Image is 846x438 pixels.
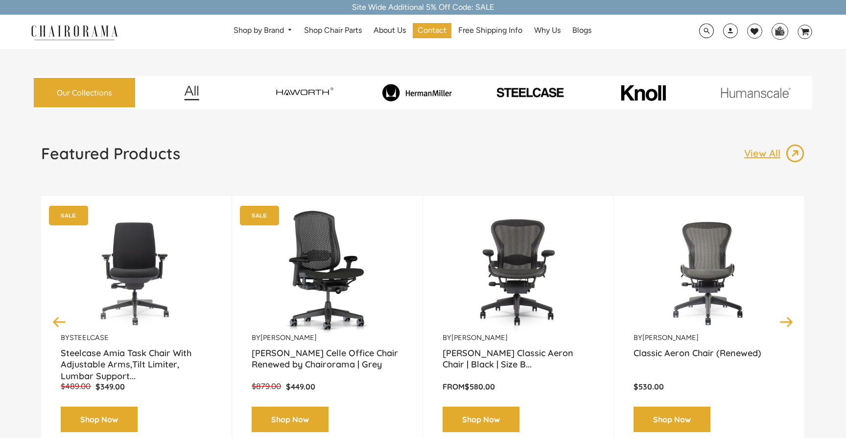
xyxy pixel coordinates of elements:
button: Next [778,313,795,330]
a: Classic Aeron Chair (Renewed) [634,347,785,372]
span: $349.00 [95,382,125,391]
img: image_10_1.png [599,84,687,102]
a: Blogs [567,23,596,38]
span: $449.00 [286,382,315,391]
a: Classic Aeron Chair (Renewed) - chairorama Classic Aeron Chair (Renewed) - chairorama [634,211,785,333]
a: Our Collections [34,78,135,108]
span: Contact [418,25,446,36]
img: chairorama [25,24,123,41]
h1: Featured Products [41,144,180,163]
img: image_12.png [164,85,219,100]
p: From [443,382,594,392]
span: $580.00 [465,382,495,391]
img: Classic Aeron Chair (Renewed) - chairorama [634,211,785,333]
a: Shop Now [61,407,138,433]
a: Herman Miller Celle Office Chair Renewed by Chairorama | Grey - chairorama Herman Miller Celle Of... [252,211,403,333]
span: Shop Chair Parts [304,25,362,36]
a: Steelcase [70,333,109,342]
span: Why Us [534,25,561,36]
a: Shop Now [252,407,329,433]
a: [PERSON_NAME] Classic Aeron Chair | Black | Size B... [443,347,594,372]
a: Why Us [529,23,565,38]
a: [PERSON_NAME] Celle Office Chair Renewed by Chairorama | Grey [252,347,403,372]
nav: DesktopNavigation [165,23,660,41]
img: WhatsApp_Image_2024-07-12_at_16.23.01.webp [772,24,787,38]
a: Shop Chair Parts [299,23,367,38]
a: Steelcase Amia Task Chair With Adjustable Arms,Tilt Limiter, Lumbar Support... [61,347,212,372]
span: Blogs [572,25,591,36]
img: image_7_14f0750b-d084-457f-979a-a1ab9f6582c4.png [250,80,359,105]
p: by [61,333,212,342]
img: Herman Miller Classic Aeron Chair | Black | Size B (Renewed) - chairorama [443,211,594,333]
a: Free Shipping Info [453,23,527,38]
span: About Us [374,25,406,36]
img: image_11.png [701,87,810,97]
button: Previous [51,313,68,330]
a: Shop Now [634,407,710,433]
p: View All [744,147,785,160]
a: Shop Now [443,407,519,433]
a: View All [744,144,805,163]
a: [PERSON_NAME] [451,333,508,342]
a: Featured Products [41,144,180,171]
a: About Us [369,23,411,38]
img: Herman Miller Celle Office Chair Renewed by Chairorama | Grey - chairorama [252,211,403,333]
span: $530.00 [634,382,664,391]
text: SALE [61,212,76,219]
a: [PERSON_NAME] [642,333,699,342]
img: Amia Chair by chairorama.com [61,211,212,333]
span: $879.00 [252,382,281,391]
p: by [634,333,785,342]
span: $489.00 [61,382,91,391]
p: by [443,333,594,342]
p: by [252,333,403,342]
a: [PERSON_NAME] [260,333,317,342]
span: Free Shipping Info [458,25,522,36]
img: image_8_173eb7e0-7579-41b4-bc8e-4ba0b8ba93e8.png [363,84,472,101]
a: Amia Chair by chairorama.com Renewed Amia Chair chairorama.com [61,211,212,333]
a: Herman Miller Classic Aeron Chair | Black | Size B (Renewed) - chairorama Herman Miller Classic A... [443,211,594,333]
a: Shop by Brand [229,23,298,38]
img: PHOTO-2024-07-09-00-53-10-removebg-preview.png [475,86,585,99]
img: image_13.png [785,144,805,163]
text: SALE [252,212,267,219]
a: Contact [413,23,451,38]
